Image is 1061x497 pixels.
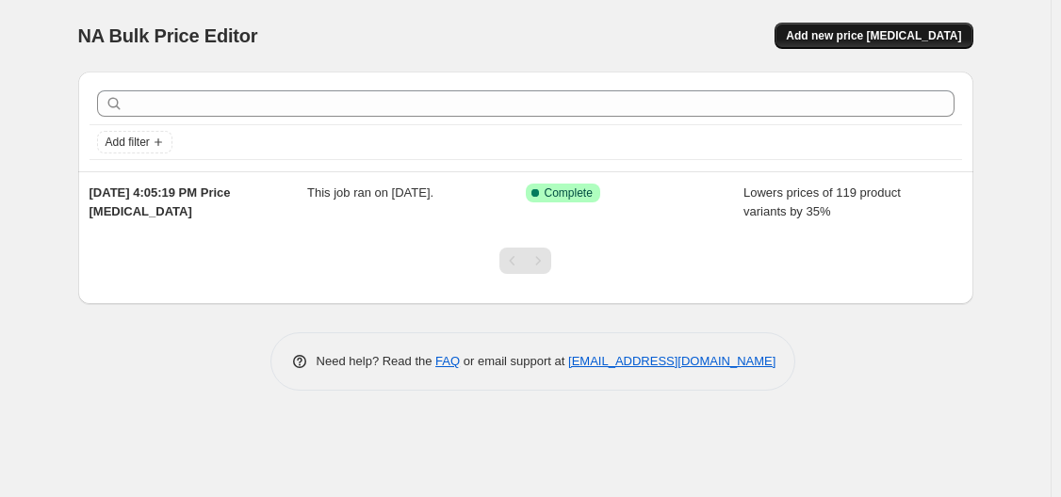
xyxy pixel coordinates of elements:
[499,248,551,274] nav: Pagination
[568,354,775,368] a: [EMAIL_ADDRESS][DOMAIN_NAME]
[743,185,901,218] span: Lowers prices of 119 product variants by 35%
[545,185,593,200] span: Complete
[78,25,258,46] span: NA Bulk Price Editor
[775,23,972,49] button: Add new price [MEDICAL_DATA]
[106,135,150,150] span: Add filter
[90,185,231,218] span: [DATE] 4:05:19 PM Price [MEDICAL_DATA]
[786,28,961,43] span: Add new price [MEDICAL_DATA]
[97,131,172,153] button: Add filter
[460,354,568,368] span: or email support at
[435,354,460,368] a: FAQ
[307,185,433,200] span: This job ran on [DATE].
[317,354,436,368] span: Need help? Read the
